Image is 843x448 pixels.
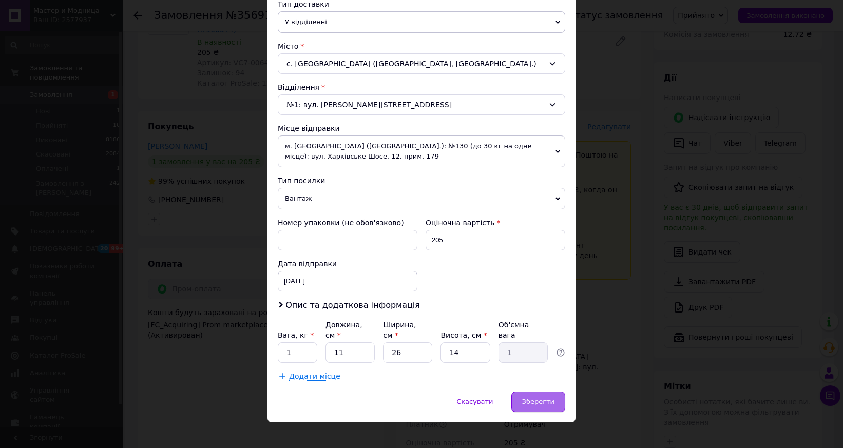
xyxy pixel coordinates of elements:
div: №1: вул. [PERSON_NAME][STREET_ADDRESS] [278,94,565,115]
span: Зберегти [522,398,554,405]
span: Додати місце [289,372,340,381]
span: Вантаж [278,188,565,209]
div: Місто [278,41,565,51]
div: Відділення [278,82,565,92]
div: Номер упаковки (не обов'язково) [278,218,417,228]
label: Висота, см [440,331,487,339]
span: Тип посилки [278,177,325,185]
label: Ширина, см [383,321,416,339]
span: Опис та додаткова інформація [285,300,420,310]
label: Вага, кг [278,331,314,339]
span: м. [GEOGRAPHIC_DATA] ([GEOGRAPHIC_DATA].): №130 (до 30 кг на одне місце): вул. Харківське Шосе, 1... [278,135,565,167]
label: Довжина, см [325,321,362,339]
span: У відділенні [278,11,565,33]
div: Об'ємна вага [499,320,548,340]
div: с. [GEOGRAPHIC_DATA] ([GEOGRAPHIC_DATA], [GEOGRAPHIC_DATA].) [278,53,565,74]
span: Місце відправки [278,124,340,132]
span: Скасувати [456,398,493,405]
div: Оціночна вартість [426,218,565,228]
div: Дата відправки [278,259,417,269]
